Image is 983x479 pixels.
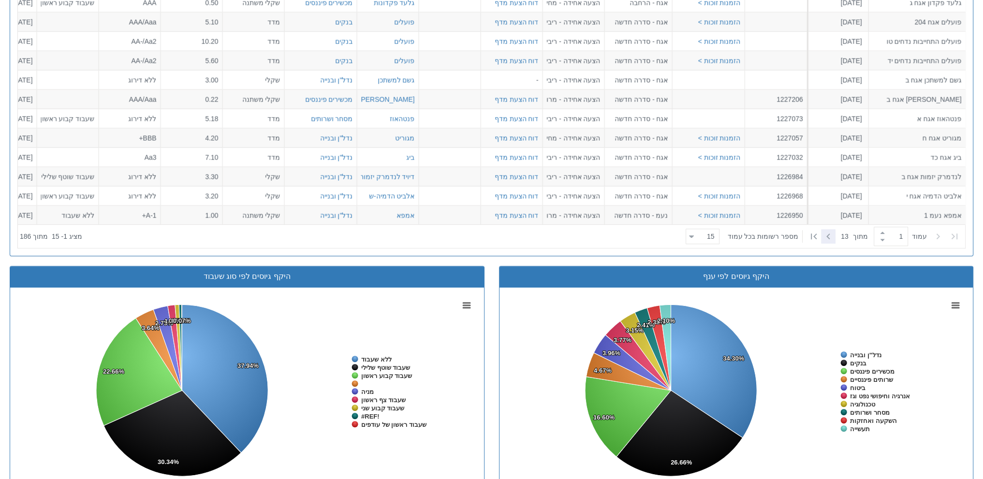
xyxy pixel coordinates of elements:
[103,36,156,46] div: AA-/Aa2
[872,210,961,220] div: אמפא נעמ 1
[494,211,538,219] a: דוח הצעת מדף
[698,17,740,27] button: הזמנות זוכות >
[811,152,862,162] div: [DATE]
[103,75,156,85] div: ללא דירוג
[226,94,280,104] div: שקלי משתנה
[608,172,668,181] div: אגח - סדרה חדשה
[546,191,600,201] div: הצעה אחידה - ריבית
[494,192,538,200] a: דוח הצעת מדף
[546,210,600,220] div: הצעה אחידה - מרווח
[41,191,94,201] div: שעבוד קבוע ראשון
[395,133,414,143] div: מגוריט
[390,114,414,123] button: פנטהאוז
[707,232,719,241] div: 15
[103,114,156,123] div: ללא דירוג
[164,75,218,85] div: 3.00
[811,133,862,143] div: [DATE]
[546,133,600,143] div: הצעה אחידה - מחיר
[361,413,380,420] tspan: #REF!
[850,409,890,416] tspan: מסחר ושרותים
[103,94,156,104] div: AAA/Aaa
[103,210,156,220] div: A-1+
[698,152,740,162] button: הזמנות זוכות >
[164,133,218,143] div: 4.20
[359,172,414,181] div: דיויד לנדמרק יזמות
[872,133,961,143] div: מגוריט אגח ח
[608,94,668,104] div: אגח - סדרה חדשה
[841,232,853,241] span: 13
[305,94,352,104] button: מכשירים פיננסים
[608,114,668,123] div: אגח - סדרה חדשה
[637,321,655,329] tspan: 2.41%
[359,94,414,104] button: [PERSON_NAME]
[811,36,862,46] div: [DATE]
[546,152,600,162] div: הצעה אחידה - ריבית
[103,17,156,27] div: AAA/Aaa
[320,210,352,220] div: נדל"ן ובנייה
[811,17,862,27] div: [DATE]
[394,56,414,65] button: פועלים
[142,324,160,332] tspan: 3.64%
[698,191,740,201] button: הזמנות זוכות >
[164,318,182,325] tspan: 1.36%
[335,36,352,46] button: בנקים
[608,152,668,162] div: אגח - סדרה חדשה
[335,17,352,27] button: בנקים
[608,75,668,85] div: אגח - סדרה חדשה
[361,405,405,412] tspan: שעבוד קבוע שני
[169,317,187,324] tspan: 0.75%
[494,95,538,103] a: דוח הצעת מדף
[811,114,862,123] div: [DATE]
[698,133,740,143] button: הזמנות זוכות >
[546,17,600,27] div: הצעה אחידה - ריבית
[608,36,668,46] div: אגח - סדרה חדשה
[361,396,406,404] tspan: שעבוד צף ראשון
[394,36,414,46] button: פועלים
[671,459,692,466] tspan: 26.66%
[103,152,156,162] div: Aa3
[335,56,352,65] button: בנקים
[593,414,615,421] tspan: 16.60%
[602,349,620,357] tspan: 3.96%
[226,75,280,85] div: שקלי
[657,317,675,324] tspan: 2.10%
[377,75,414,85] button: גשם למשתכן
[507,271,966,282] div: היקף גיוסים לפי ענף
[494,134,538,142] a: דוח הצעת מדף
[320,75,352,85] button: נדל"ן ובנייה
[872,17,961,27] div: פועלים אגח 204
[494,18,538,26] a: דוח הצעת מדף
[748,152,803,162] div: 1227032
[361,388,374,395] tspan: מניה
[872,75,961,85] div: גשם למשתכן אגח ב
[594,367,612,374] tspan: 4.67%
[811,172,862,181] div: [DATE]
[872,36,961,46] div: פועלים התחייבות נדחים טו
[850,425,870,433] tspan: תעשייה
[396,210,414,220] button: אמפא
[103,56,156,65] div: AA-/Aa2
[748,133,803,143] div: 1227057
[320,191,352,201] div: נדל"ן ובנייה
[850,368,895,375] tspan: מכשירים פיננסים
[164,17,218,27] div: 5.10
[698,210,740,220] button: הזמנות זוכות >
[546,36,600,46] div: הצעה אחידה - ריבית
[226,210,280,220] div: שקלי משתנה
[546,172,600,181] div: הצעה אחידה - ריבית
[320,152,352,162] div: נדל"ן ובנייה
[494,115,538,122] a: דוח הצעת מדף
[320,133,352,143] button: נדל"ן ובנייה
[850,401,876,408] tspan: טכנולוגיה
[226,133,280,143] div: מדד
[748,172,803,181] div: 1226984
[164,36,218,46] div: 10.20
[872,56,961,65] div: פועלים התחייבות נדחים יד
[361,356,392,363] tspan: ללא שעבוד
[20,226,82,247] div: ‏מציג 1 - 15 ‏ מתוך 186
[647,319,665,326] tspan: 2.38%
[103,368,125,375] tspan: 22.66%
